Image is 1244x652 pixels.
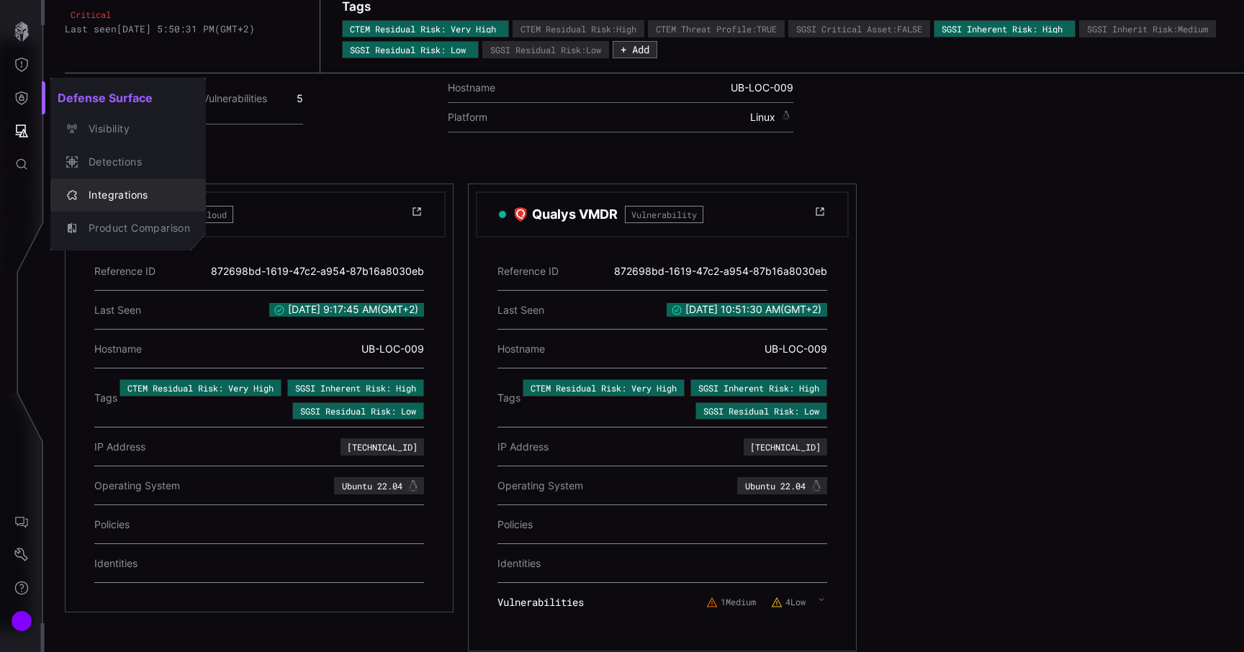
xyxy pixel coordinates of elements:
button: Integrations [50,178,206,212]
button: Detections [50,145,206,178]
button: Visibility [50,112,206,145]
div: Visibility [81,120,190,138]
div: Detections [81,153,190,171]
h2: Defense Surface [50,83,206,112]
div: Product Comparison [81,219,190,237]
button: Product Comparison [50,212,206,245]
div: Integrations [81,186,190,204]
